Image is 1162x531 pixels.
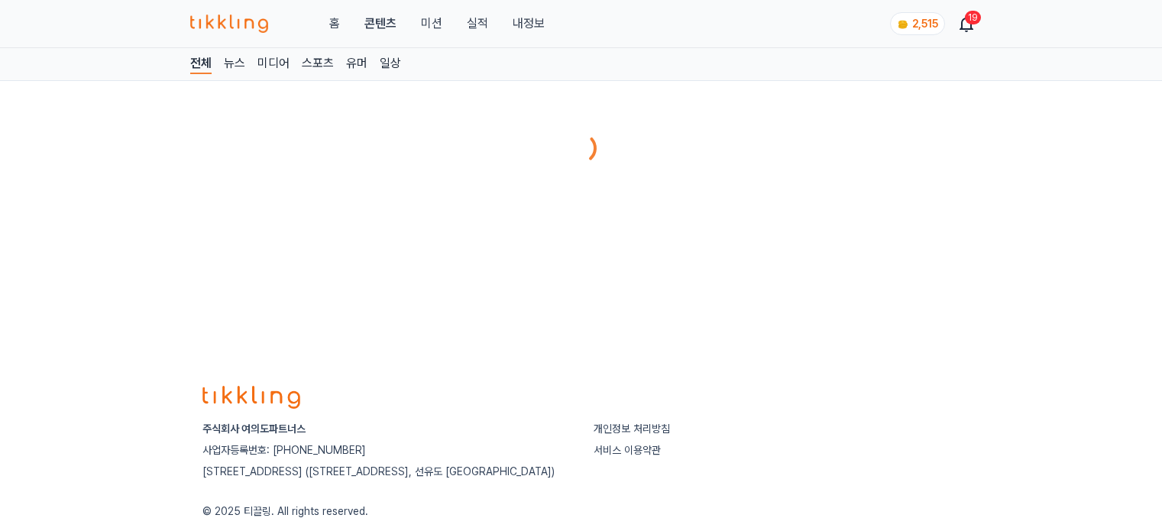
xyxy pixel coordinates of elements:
a: 뉴스 [224,54,245,74]
a: 전체 [190,54,212,74]
img: 티끌링 [190,15,269,33]
a: 서비스 이용약관 [594,444,661,456]
p: 사업자등록번호: [PHONE_NUMBER] [202,442,569,458]
a: 내정보 [513,15,545,33]
p: [STREET_ADDRESS] ([STREET_ADDRESS], 선유도 [GEOGRAPHIC_DATA]) [202,464,569,479]
a: 실적 [467,15,488,33]
img: logo [202,386,300,409]
a: 일상 [380,54,401,74]
a: 유머 [346,54,367,74]
span: 2,515 [912,18,938,30]
a: 콘텐츠 [364,15,397,33]
div: 19 [965,11,981,24]
a: coin 2,515 [890,12,942,35]
a: 19 [960,15,973,33]
a: 개인정보 처리방침 [594,423,670,435]
p: © 2025 티끌링. All rights reserved. [202,503,960,519]
a: 미디어 [257,54,290,74]
a: 스포츠 [302,54,334,74]
p: 주식회사 여의도파트너스 [202,421,569,436]
a: 홈 [329,15,340,33]
img: coin [897,18,909,31]
button: 미션 [421,15,442,33]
